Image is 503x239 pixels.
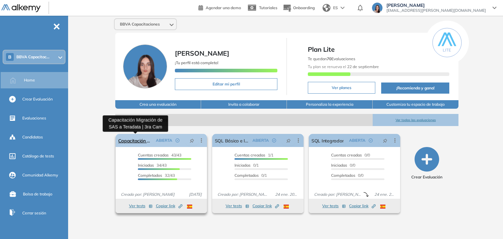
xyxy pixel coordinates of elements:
[190,138,194,143] span: pushpin
[22,115,46,121] span: Evaluaciones
[234,173,259,178] span: Completados
[22,153,54,159] span: Catálogo de tests
[115,114,373,126] span: Evaluaciones abiertas
[234,163,259,168] span: 0/1
[252,138,269,143] span: ABIERTA
[138,173,162,178] span: Completados
[22,172,58,178] span: Comunidad Alkemy
[252,203,279,209] span: Copiar link
[380,205,385,209] img: ESP
[234,153,273,157] span: 1/1
[411,174,442,180] span: Crear Evaluación
[156,202,182,210] button: Copiar link
[234,173,267,178] span: 0/1
[16,54,49,60] span: BBVA Capacitac...
[311,192,363,197] span: Creado por: [PERSON_NAME]
[284,205,289,209] img: ESP
[331,173,355,178] span: Completados
[322,202,346,210] button: Ver tests
[308,45,449,54] span: Plan Lite
[175,49,229,57] span: [PERSON_NAME]
[234,153,265,157] span: Cuentas creadas
[331,173,363,178] span: 0/0
[138,153,169,157] span: Cuentas creadas
[293,5,315,10] span: Onboarding
[331,153,370,157] span: 0/0
[198,3,241,11] a: Agendar una demo
[287,100,373,109] button: Personaliza la experiencia
[215,134,250,147] a: SQL Básico e Intermedio
[138,163,154,168] span: Iniciadas
[23,191,52,197] span: Bolsa de trabajo
[1,4,41,12] img: Logo
[252,202,279,210] button: Copiar link
[201,100,287,109] button: Invita a colaborar
[118,192,177,197] span: Creado por: [PERSON_NAME]
[185,135,199,146] button: pushpin
[349,203,376,209] span: Copiar link
[272,138,276,142] span: check-circle
[333,5,338,11] span: ES
[331,163,355,168] span: 0/0
[308,56,355,61] span: Te quedan Evaluaciones
[226,202,249,210] button: Ver tests
[386,3,486,8] span: [PERSON_NAME]
[372,192,398,197] span: 24 ene. 2025
[272,192,301,197] span: 24 ene. 2025
[24,77,35,83] span: Home
[156,203,182,209] span: Copiar link
[381,83,450,94] button: ¡Recomienda y gana!
[138,173,175,178] span: 32/43
[186,192,204,197] span: [DATE]
[383,138,387,143] span: pushpin
[308,82,375,94] button: Ver planes
[176,138,179,142] span: check-circle
[175,60,218,65] span: ¡Tu perfil está completo!
[138,163,167,168] span: 34/43
[373,114,458,126] button: Ver todas las evaluaciones
[386,8,486,13] span: [EMAIL_ADDRESS][PERSON_NAME][DOMAIN_NAME]
[120,22,160,27] span: BBVA Capacitaciones
[331,153,362,157] span: Cuentas creadas
[286,138,291,143] span: pushpin
[22,96,53,102] span: Crear Evaluación
[349,202,376,210] button: Copiar link
[346,64,379,69] b: 22 de septiembre
[118,134,153,147] a: Capacitación Migración de SAS a Teradata | 3ra Cam
[187,205,192,209] img: ESP
[103,115,168,132] div: Capacitación Migración de SAS a Teradata | 3ra Cam
[369,138,373,142] span: check-circle
[283,1,315,15] button: Onboarding
[378,135,392,146] button: pushpin
[259,5,277,10] span: Tutoriales
[311,134,344,147] a: SQL Integrador
[411,147,442,180] button: Crear Evaluación
[341,7,345,9] img: arrow
[138,153,181,157] span: 43/43
[156,138,172,143] span: ABIERTA
[22,210,46,216] span: Cerrar sesión
[129,202,153,210] button: Ver tests
[349,138,365,143] span: ABIERTA
[331,163,347,168] span: Iniciadas
[308,64,379,69] span: Tu plan se renueva el
[323,4,330,12] img: world
[8,54,11,60] span: B
[22,134,43,140] span: Candidatos
[327,56,331,61] b: 70
[115,100,201,109] button: Crea una evaluación
[206,5,241,10] span: Agendar una demo
[281,135,296,146] button: pushpin
[215,192,273,197] span: Creado por: [PERSON_NAME]
[123,45,167,88] img: Foto de perfil
[175,78,278,90] button: Editar mi perfil
[234,163,251,168] span: Iniciadas
[373,100,458,109] button: Customiza tu espacio de trabajo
